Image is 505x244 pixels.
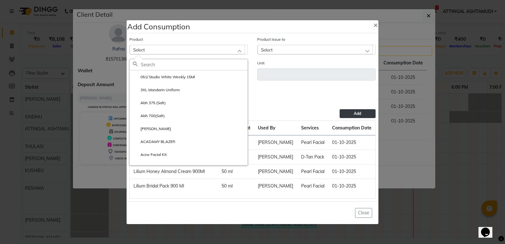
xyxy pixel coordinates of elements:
[254,135,297,150] td: [PERSON_NAME]
[328,164,375,179] td: 01-10-2025
[254,179,297,193] td: [PERSON_NAME]
[297,135,328,150] td: Pearl Facial
[133,74,195,80] label: 051/ Studio White Weekly 15Ml
[297,121,328,135] th: Services
[218,179,254,193] td: 50 ml
[133,165,167,170] label: Aluminium Foil
[254,164,297,179] td: [PERSON_NAME]
[355,208,372,218] button: Close
[133,113,165,119] label: Abh 700(Salt)
[254,150,297,164] td: [PERSON_NAME]
[127,21,190,32] h4: Add Consumption
[297,179,328,193] td: Pearl Facial
[297,164,328,179] td: Pearl Facial
[133,87,180,93] label: 3XL Mandarin Uniform
[133,152,167,158] label: Acne Facial Kit
[130,179,218,193] td: Lilium Bridal Pack 900 Ml
[328,135,375,150] td: 01-10-2025
[141,59,247,70] input: Search
[254,121,297,135] th: Used By
[478,219,499,238] iframe: chat widget
[354,111,361,116] span: Add
[373,20,378,29] span: ×
[218,164,254,179] td: 50 ml
[257,60,264,66] label: Unit
[368,16,383,33] button: Close
[328,150,375,164] td: 01-10-2025
[133,47,145,52] span: Select
[328,179,375,193] td: 01-10-2025
[129,37,143,42] label: Product
[328,121,375,135] th: Consumption Date
[340,109,376,118] button: Add
[133,139,175,145] label: ACADAMY BLAZER
[130,164,218,179] td: Lilium Honey Almond Cream 900Ml
[257,37,285,42] label: Product Issue to
[261,47,273,52] span: Select
[297,150,328,164] td: D-Tan Pack
[133,126,171,132] label: [PERSON_NAME]
[133,100,166,106] label: Abh 375 (Salt)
